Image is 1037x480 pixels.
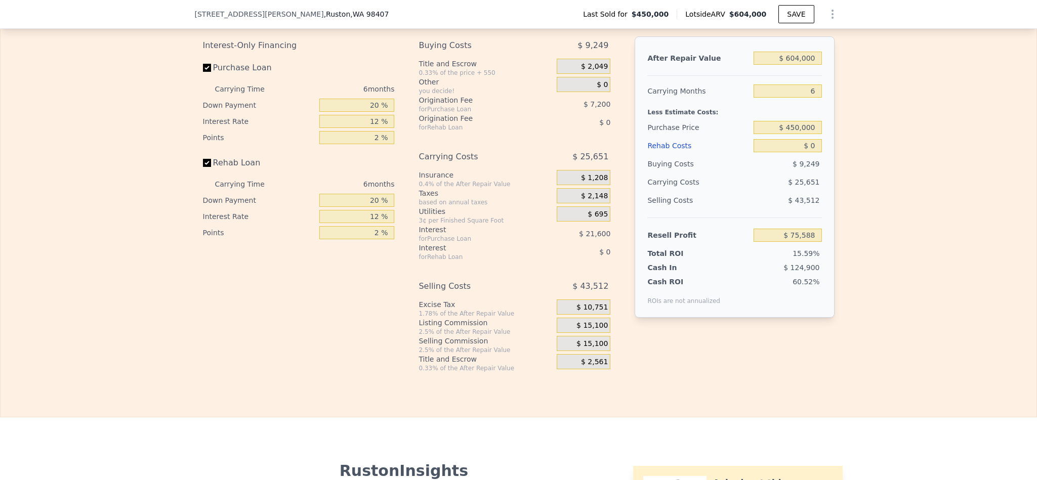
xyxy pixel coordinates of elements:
[576,339,608,348] span: $ 15,100
[632,9,669,19] span: $450,000
[203,59,316,77] label: Purchase Loan
[588,210,608,219] span: $ 695
[419,354,553,364] div: Title and Escrow
[419,36,531,55] div: Buying Costs
[647,173,711,191] div: Carrying Costs
[581,62,608,71] span: $ 2,049
[647,155,750,173] div: Buying Costs
[203,154,316,172] label: Rehab Loan
[647,49,750,67] div: After Repair Value
[647,191,750,209] div: Selling Costs
[788,178,819,186] span: $ 25,651
[203,64,211,72] input: Purchase Loan
[572,148,608,166] span: $ 25,651
[647,226,750,244] div: Resell Profit
[419,310,553,318] div: 1.78% of the After Repair Value
[419,328,553,336] div: 2.5% of the After Repair Value
[419,77,553,87] div: Other
[203,159,211,167] input: Rehab Loan
[581,173,608,183] span: $ 1,208
[647,82,750,100] div: Carrying Months
[581,358,608,367] span: $ 2,561
[215,81,281,97] div: Carrying Time
[419,243,531,253] div: Interest
[783,264,819,272] span: $ 124,900
[822,4,843,24] button: Show Options
[576,321,608,330] span: $ 15,100
[647,137,750,155] div: Rehab Costs
[599,118,610,126] span: $ 0
[419,87,553,95] div: you decide!
[285,176,395,192] div: 6 months
[647,100,821,118] div: Less Estimate Costs:
[793,160,819,168] span: $ 9,249
[419,253,531,261] div: for Rehab Loan
[419,216,553,225] div: 3¢ per Finished Square Foot
[419,95,531,105] div: Origination Fee
[419,299,553,310] div: Excise Tax
[729,10,767,18] span: $604,000
[419,277,531,295] div: Selling Costs
[419,206,553,216] div: Utilities
[203,208,316,225] div: Interest Rate
[577,36,608,55] span: $ 9,249
[419,318,553,328] div: Listing Commission
[419,113,531,123] div: Origination Fee
[419,198,553,206] div: based on annual taxes
[195,9,324,19] span: [STREET_ADDRESS][PERSON_NAME]
[788,196,819,204] span: $ 43,512
[647,287,720,305] div: ROIs are not annualized
[419,188,553,198] div: Taxes
[584,100,610,108] span: $ 7,200
[203,113,316,129] div: Interest Rate
[419,364,553,372] div: 0.33% of the After Repair Value
[203,97,316,113] div: Down Payment
[599,248,610,256] span: $ 0
[419,69,553,77] div: 0.33% of the price + 550
[778,5,814,23] button: SAVE
[647,277,720,287] div: Cash ROI
[203,129,316,146] div: Points
[203,36,395,55] div: Interest-Only Financing
[647,118,750,137] div: Purchase Price
[419,105,531,113] div: for Purchase Loan
[419,235,531,243] div: for Purchase Loan
[685,9,729,19] span: Lotside ARV
[419,59,553,69] div: Title and Escrow
[647,248,711,258] div: Total ROI
[576,303,608,312] span: $ 10,751
[419,148,531,166] div: Carrying Costs
[324,9,389,19] span: , Ruston
[350,10,389,18] span: , WA 98407
[419,336,553,346] div: Selling Commission
[572,277,608,295] span: $ 43,512
[647,263,711,273] div: Cash In
[203,225,316,241] div: Points
[215,176,281,192] div: Carrying Time
[203,462,605,480] div: Ruston Insights
[285,81,395,97] div: 6 months
[583,9,632,19] span: Last Sold for
[419,225,531,235] div: Interest
[203,192,316,208] div: Down Payment
[793,278,819,286] span: 60.52%
[793,249,819,257] span: 15.59%
[419,346,553,354] div: 2.5% of the After Repair Value
[419,123,531,132] div: for Rehab Loan
[597,80,608,90] span: $ 0
[581,192,608,201] span: $ 2,148
[419,170,553,180] div: Insurance
[579,230,610,238] span: $ 21,600
[419,180,553,188] div: 0.4% of the After Repair Value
